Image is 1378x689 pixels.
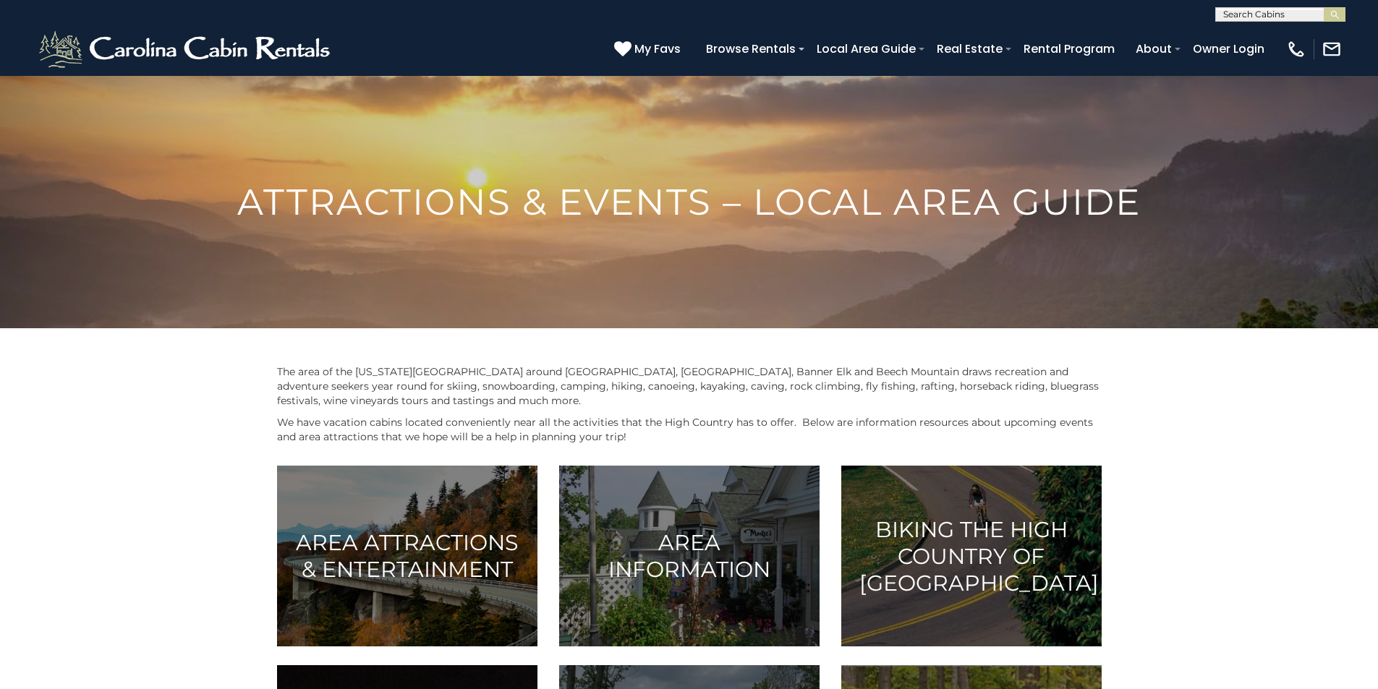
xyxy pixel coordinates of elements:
[1286,39,1306,59] img: phone-regular-white.png
[1016,36,1122,61] a: Rental Program
[614,40,684,59] a: My Favs
[277,466,537,646] a: Area Attractions & Entertainment
[1322,39,1342,59] img: mail-regular-white.png
[809,36,923,61] a: Local Area Guide
[841,466,1102,646] a: Biking the High Country of [GEOGRAPHIC_DATA]
[277,364,1102,408] p: The area of the [US_STATE][GEOGRAPHIC_DATA] around [GEOGRAPHIC_DATA], [GEOGRAPHIC_DATA], Banner E...
[859,516,1084,596] h3: Biking the High Country of [GEOGRAPHIC_DATA]
[634,40,681,58] span: My Favs
[1128,36,1179,61] a: About
[36,27,336,71] img: White-1-2.png
[930,36,1010,61] a: Real Estate
[699,36,803,61] a: Browse Rentals
[1186,36,1272,61] a: Owner Login
[577,529,801,583] h3: Area Information
[295,529,519,583] h3: Area Attractions & Entertainment
[277,415,1102,444] p: We have vacation cabins located conveniently near all the activities that the High Country has to...
[559,466,820,646] a: Area Information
